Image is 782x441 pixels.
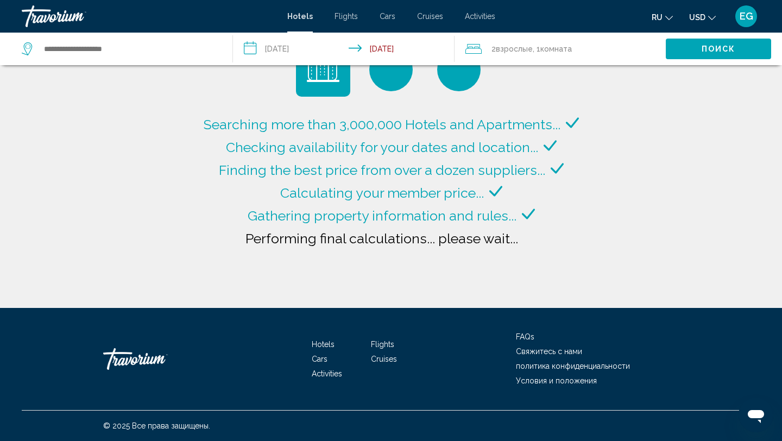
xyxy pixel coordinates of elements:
a: Условия и положения [516,376,597,385]
button: Change language [652,9,673,25]
span: Finding the best price from over a dozen suppliers... [219,162,545,178]
a: FAQs [516,332,534,341]
span: Searching more than 3,000,000 Hotels and Apartments... [204,116,560,133]
span: Gathering property information and rules... [248,207,516,224]
a: Flights [335,12,358,21]
a: Travorium [22,5,276,27]
span: ru [652,13,663,22]
span: © 2025 Все права защищены. [103,421,210,430]
a: политика конфиденциальности [516,362,630,370]
a: Travorium [103,343,212,375]
a: Hotels [312,340,335,349]
span: Performing final calculations... please wait... [245,230,518,247]
button: Change currency [689,9,716,25]
span: Взрослые [496,45,533,53]
span: 2 [491,41,533,56]
button: User Menu [732,5,760,28]
a: Cruises [371,355,397,363]
span: USD [689,13,705,22]
span: Поиск [702,45,736,54]
span: Комната [540,45,572,53]
a: Flights [371,340,394,349]
a: Activities [312,369,342,378]
a: Cars [380,12,395,21]
span: , 1 [533,41,572,56]
a: Activities [465,12,495,21]
a: Hotels [287,12,313,21]
a: Свяжитесь с нами [516,347,582,356]
button: Check-in date: Aug 24, 2025 Check-out date: Aug 28, 2025 [233,33,455,65]
button: Поиск [666,39,771,59]
span: Calculating your member price... [280,185,484,201]
span: EG [740,11,753,22]
iframe: Schaltfläche zum Öffnen des Messaging-Fensters [739,398,773,432]
a: Cars [312,355,327,363]
span: Checking availability for your dates and location... [226,139,538,155]
a: Cruises [417,12,443,21]
button: Travelers: 2 adults, 0 children [455,33,666,65]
